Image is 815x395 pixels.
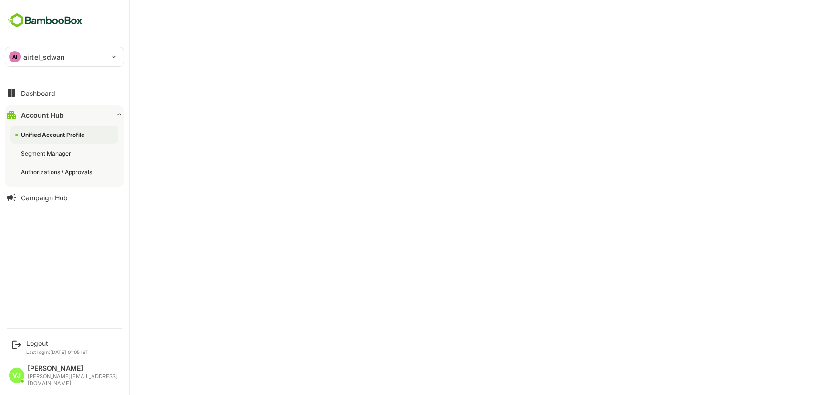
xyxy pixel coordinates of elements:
[23,52,65,62] p: airtel_sdwan
[9,368,24,383] div: VJ
[5,11,85,30] img: BambooboxFullLogoMark.5f36c76dfaba33ec1ec1367b70bb1252.svg
[5,188,124,207] button: Campaign Hub
[28,364,119,373] div: [PERSON_NAME]
[21,168,94,176] div: Authorizations / Approvals
[21,131,86,139] div: Unified Account Profile
[26,339,89,347] div: Logout
[21,149,73,157] div: Segment Manager
[5,47,124,66] div: AIairtel_sdwan
[5,83,124,103] button: Dashboard
[21,111,64,119] div: Account Hub
[5,105,124,125] button: Account Hub
[28,374,119,386] div: [PERSON_NAME][EMAIL_ADDRESS][DOMAIN_NAME]
[26,349,89,355] p: Last login: [DATE] 01:05 IST
[21,194,68,202] div: Campaign Hub
[21,89,55,97] div: Dashboard
[9,51,21,62] div: AI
